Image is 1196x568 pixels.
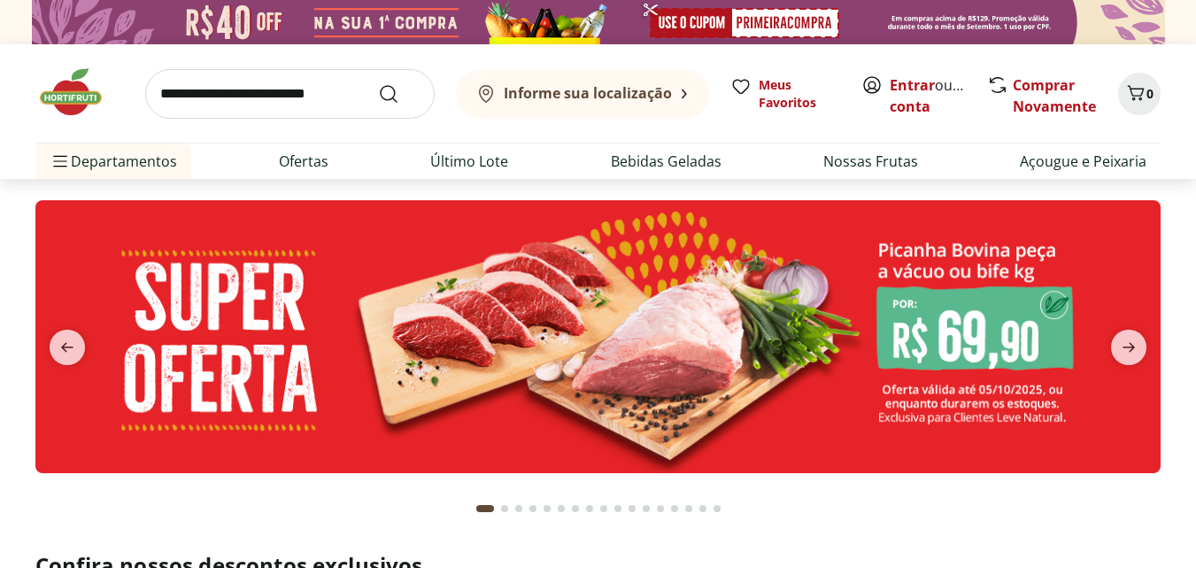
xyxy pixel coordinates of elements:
[890,74,968,117] span: ou
[554,487,568,530] button: Go to page 6 from fs-carousel
[540,487,554,530] button: Go to page 5 from fs-carousel
[823,151,918,172] a: Nossas Frutas
[611,151,721,172] a: Bebidas Geladas
[597,487,611,530] button: Go to page 9 from fs-carousel
[1097,330,1161,365] button: next
[759,76,840,112] span: Meus Favoritos
[890,75,935,95] a: Entrar
[378,83,421,105] button: Submit Search
[1013,75,1096,116] a: Comprar Novamente
[35,200,1161,473] img: super oferta
[568,487,583,530] button: Go to page 7 from fs-carousel
[279,151,328,172] a: Ofertas
[583,487,597,530] button: Go to page 8 from fs-carousel
[512,487,526,530] button: Go to page 3 from fs-carousel
[498,487,512,530] button: Go to page 2 from fs-carousel
[682,487,696,530] button: Go to page 15 from fs-carousel
[696,487,710,530] button: Go to page 16 from fs-carousel
[639,487,653,530] button: Go to page 12 from fs-carousel
[473,487,498,530] button: Current page from fs-carousel
[526,487,540,530] button: Go to page 4 from fs-carousel
[890,75,987,116] a: Criar conta
[145,69,435,119] input: search
[667,487,682,530] button: Go to page 14 from fs-carousel
[625,487,639,530] button: Go to page 11 from fs-carousel
[730,76,840,112] a: Meus Favoritos
[50,140,71,183] button: Menu
[653,487,667,530] button: Go to page 13 from fs-carousel
[504,83,672,103] b: Informe sua localização
[611,487,625,530] button: Go to page 10 from fs-carousel
[430,151,508,172] a: Último Lote
[1020,151,1146,172] a: Açougue e Peixaria
[35,66,124,119] img: Hortifruti
[710,487,724,530] button: Go to page 17 from fs-carousel
[35,330,99,365] button: previous
[1118,73,1161,115] button: Carrinho
[456,69,709,119] button: Informe sua localização
[1146,85,1154,102] span: 0
[50,140,177,183] span: Departamentos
